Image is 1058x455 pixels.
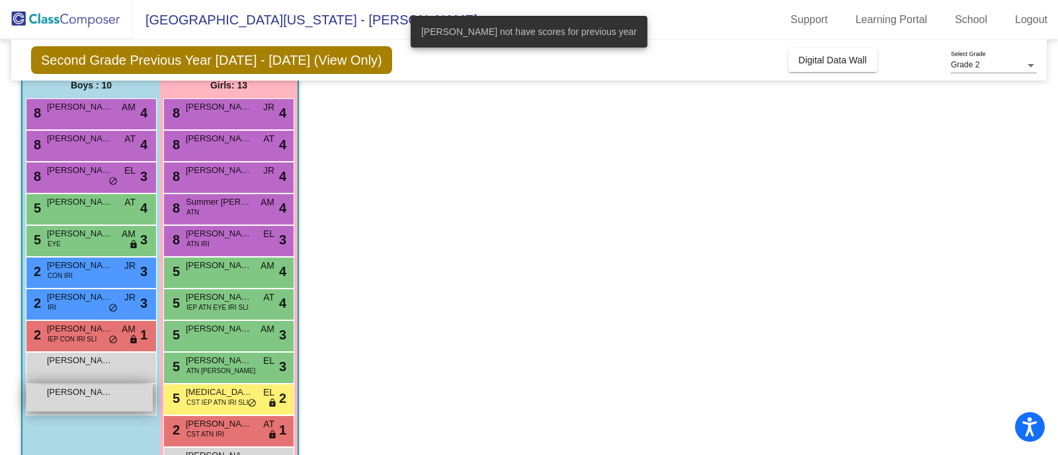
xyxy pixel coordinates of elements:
[124,291,136,304] span: JR
[186,259,252,272] span: [PERSON_NAME]
[122,100,136,114] span: AM
[279,135,286,155] span: 4
[279,262,286,281] span: 4
[263,132,274,146] span: AT
[30,169,41,184] span: 8
[279,230,286,250] span: 3
[160,72,298,98] div: Girls: 13
[186,195,252,209] span: Summer [PERSON_NAME]
[169,137,180,152] span: 8
[47,354,113,367] span: [PERSON_NAME]
[263,227,274,241] span: EL
[186,429,224,439] span: CST ATN IRI
[48,239,61,249] span: EYE
[140,293,147,313] span: 3
[108,176,118,187] span: do_not_disturb_alt
[279,198,286,218] span: 4
[124,195,136,209] span: AT
[140,198,147,218] span: 4
[263,164,274,178] span: JR
[122,322,136,336] span: AM
[140,166,147,186] span: 3
[263,354,274,368] span: EL
[845,9,938,30] a: Learning Portal
[186,417,252,431] span: [PERSON_NAME]
[263,417,274,431] span: AT
[47,100,113,114] span: [PERSON_NAME]
[124,132,136,146] span: AT
[169,296,180,310] span: 5
[788,48,877,72] button: Digital Data Wall
[169,423,180,437] span: 2
[186,322,252,335] span: [PERSON_NAME]
[140,135,147,155] span: 4
[268,430,277,440] span: lock
[279,420,286,440] span: 1
[263,291,274,304] span: AT
[48,334,97,344] span: IEP CON IRI SLI
[48,302,56,312] span: IRI
[186,386,252,399] span: [MEDICAL_DATA][PERSON_NAME]
[108,303,118,314] span: do_not_disturb_alt
[47,322,113,335] span: [PERSON_NAME]
[31,46,392,74] span: Second Grade Previous Year [DATE] - [DATE] (View Only)
[421,25,637,38] span: [PERSON_NAME] not have scores for previous year
[47,291,113,304] span: [PERSON_NAME]
[186,354,252,367] span: [PERSON_NAME]
[30,137,41,152] span: 8
[48,271,73,281] span: CON IRI
[279,388,286,408] span: 2
[247,398,257,409] span: do_not_disturb_alt
[186,366,255,376] span: ATN [PERSON_NAME]
[169,106,180,120] span: 8
[122,227,136,241] span: AM
[124,259,136,273] span: JR
[140,230,147,250] span: 3
[169,232,180,247] span: 8
[47,227,113,240] span: [PERSON_NAME]
[30,106,41,120] span: 8
[129,240,138,250] span: lock
[47,164,113,177] span: [PERSON_NAME]
[47,195,113,209] span: [PERSON_NAME]
[186,164,252,177] span: [PERSON_NAME]
[944,9,998,30] a: School
[279,293,286,313] span: 4
[261,259,274,273] span: AM
[261,195,274,209] span: AM
[30,232,41,247] span: 5
[108,335,118,345] span: do_not_disturb_alt
[186,132,252,145] span: [PERSON_NAME]
[124,164,136,178] span: EL
[30,201,41,215] span: 5
[279,325,286,345] span: 3
[279,103,286,123] span: 4
[186,227,252,240] span: [PERSON_NAME]
[263,386,274,400] span: EL
[30,264,41,279] span: 2
[1004,9,1058,30] a: Logout
[186,207,199,217] span: ATN
[22,72,160,98] div: Boys : 10
[169,359,180,374] span: 5
[951,60,979,69] span: Grade 2
[30,328,41,342] span: 2
[47,132,113,145] span: [PERSON_NAME]
[279,166,286,186] span: 4
[169,264,180,279] span: 5
[186,302,249,312] span: IEP ATN EYE IRI SLI
[47,259,113,272] span: [PERSON_NAME]
[169,201,180,215] span: 8
[169,391,180,405] span: 5
[47,386,113,399] span: [PERSON_NAME]
[263,100,274,114] span: JR
[132,9,477,30] span: [GEOGRAPHIC_DATA][US_STATE] - [PERSON_NAME]
[261,322,274,336] span: AM
[140,103,147,123] span: 4
[279,357,286,376] span: 3
[186,239,210,249] span: ATN IRI
[186,398,248,407] span: CST IEP ATN IRI SLI
[268,398,277,409] span: lock
[169,169,180,184] span: 8
[186,100,252,114] span: [PERSON_NAME]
